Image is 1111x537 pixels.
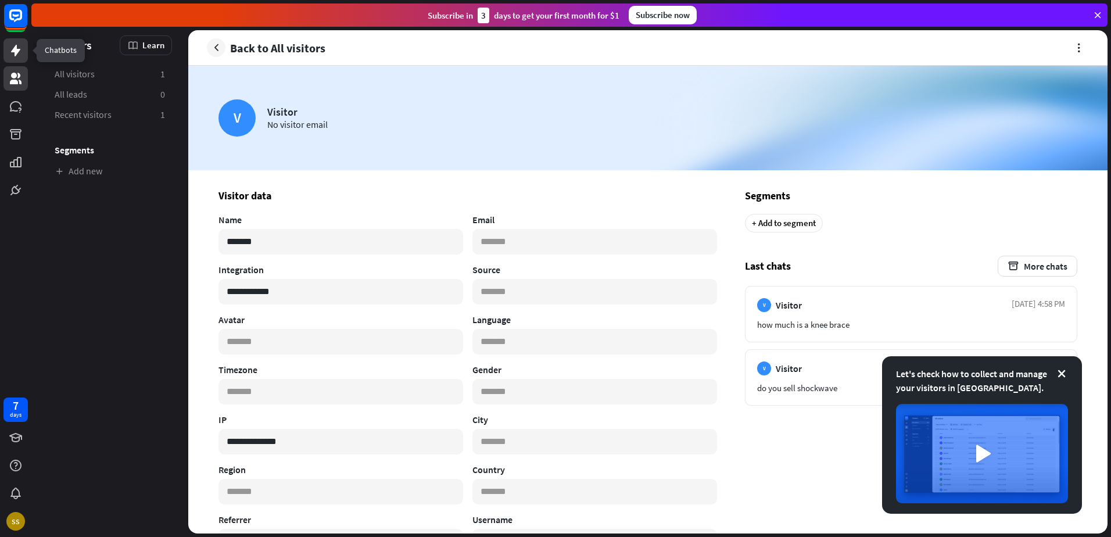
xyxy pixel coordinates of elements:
img: image [896,404,1068,503]
a: All leads 0 [48,85,172,104]
div: 7 [13,400,19,411]
span: Back to All visitors [230,41,325,55]
div: 3 [478,8,489,23]
a: V Visitor [DATE] 4:54 PM do you sell shockwave [745,349,1077,406]
aside: 1 [160,109,165,121]
span: Recent visitors [55,109,112,121]
span: All leads [55,88,87,101]
aside: [DATE] 4:58 PM [1012,298,1065,312]
aside: 1 [160,68,165,80]
h4: Country [472,464,717,475]
h4: Avatar [218,314,463,325]
div: Visitor [267,105,328,119]
a: Recent visitors 1 [48,105,172,124]
h4: Timezone [218,364,463,375]
span: Visitor [776,299,802,311]
span: All visitors [55,68,95,80]
div: V [757,298,771,312]
aside: 0 [160,88,165,101]
a: Add new [48,162,172,181]
div: V [218,99,256,137]
a: Back to All visitors [207,38,325,57]
div: do you sell shockwave [757,382,1065,393]
h4: Username [472,514,717,525]
h4: City [472,414,717,425]
span: Learn [142,40,164,51]
span: Visitor [776,363,802,374]
div: Subscribe in days to get your first month for $1 [428,8,619,23]
h3: Segments [745,189,1077,202]
img: Orange background [188,66,1108,170]
div: No visitor email [267,119,328,130]
h4: IP [218,414,463,425]
h4: Source [472,264,717,275]
h4: Referrer [218,514,463,525]
a: V Visitor [DATE] 4:58 PM how much is a knee brace [745,286,1077,342]
h4: Integration [218,264,463,275]
span: Visitors [55,38,92,52]
h3: Segments [48,144,172,156]
div: Subscribe now [629,6,697,24]
h3: Visitor data [218,189,717,202]
h4: Gender [472,364,717,375]
div: + Add to segment [745,214,823,232]
h4: Region [218,464,463,475]
a: All visitors 1 [48,65,172,84]
div: Let's check how to collect and manage your visitors in [GEOGRAPHIC_DATA]. [896,367,1068,395]
button: Open LiveChat chat widget [9,5,44,40]
div: how much is a knee brace [757,319,1065,330]
div: V [757,361,771,375]
h4: Language [472,314,717,325]
button: More chats [998,256,1077,277]
h4: Email [472,214,717,225]
div: days [10,411,21,419]
div: SS [6,512,25,531]
a: 7 days [3,398,28,422]
h3: Last chats [745,256,1077,277]
h4: Name [218,214,463,225]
